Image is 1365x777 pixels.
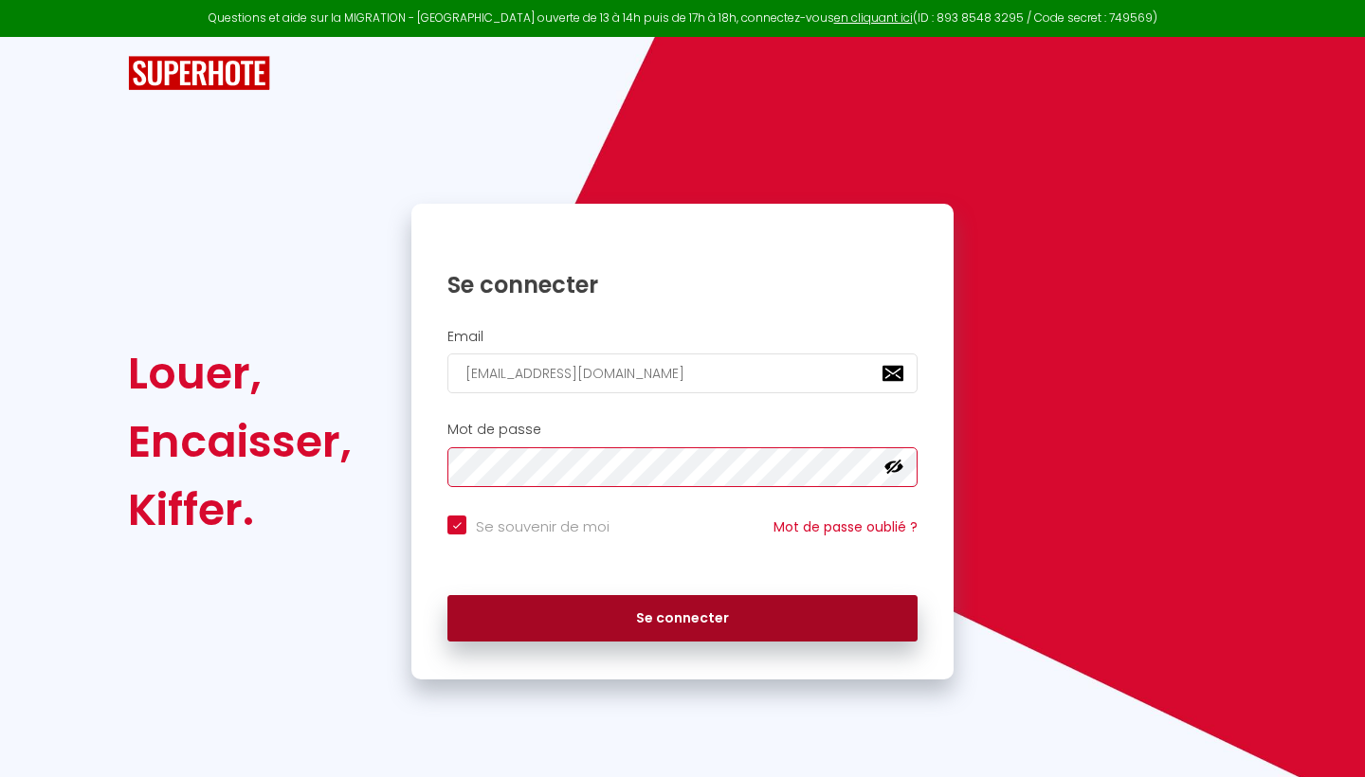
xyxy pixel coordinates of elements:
h2: Email [447,329,918,345]
img: SuperHote logo [128,56,270,91]
button: Se connecter [447,595,918,642]
div: Encaisser, [128,407,352,476]
div: Louer, [128,339,352,407]
h1: Se connecter [447,270,918,299]
input: Ton Email [447,353,918,393]
h2: Mot de passe [447,422,918,438]
button: Open LiveChat chat widget [15,8,72,64]
div: Kiffer. [128,476,352,544]
a: en cliquant ici [834,9,913,26]
a: Mot de passe oublié ? [773,517,918,536]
